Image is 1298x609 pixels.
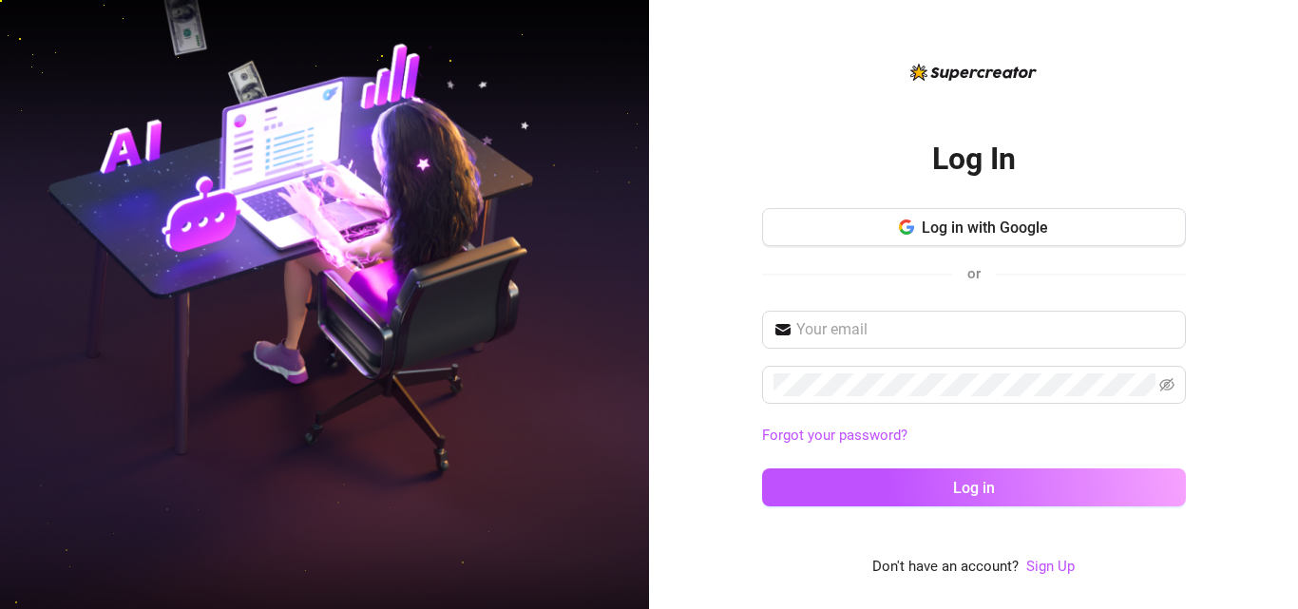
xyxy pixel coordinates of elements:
span: eye-invisible [1159,377,1174,392]
button: Log in with Google [762,208,1186,246]
a: Forgot your password? [762,425,1186,447]
span: or [967,265,981,282]
button: Log in [762,468,1186,506]
input: Your email [796,318,1174,341]
a: Sign Up [1026,558,1075,575]
span: Log in with Google [922,219,1048,237]
a: Forgot your password? [762,427,907,444]
a: Sign Up [1026,556,1075,579]
img: logo-BBDzfeDw.svg [910,64,1037,81]
h2: Log In [932,140,1016,179]
span: Don't have an account? [872,556,1019,579]
span: Log in [953,479,995,497]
